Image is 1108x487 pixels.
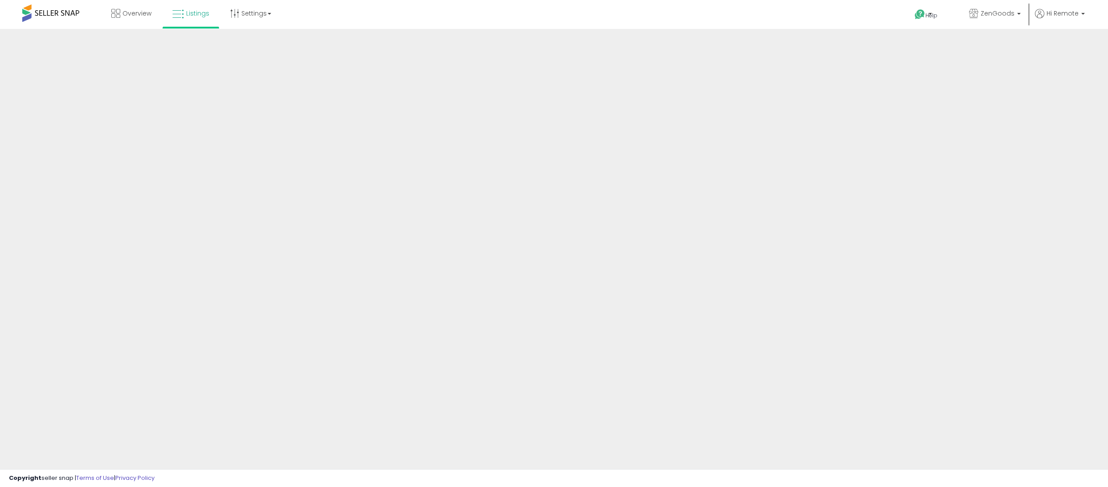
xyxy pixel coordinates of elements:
a: Hi Remote [1035,9,1085,29]
span: Listings [186,9,209,18]
span: Hi Remote [1047,9,1079,18]
span: Help [925,12,937,19]
a: Help [908,2,955,29]
span: ZenGoods [981,9,1014,18]
i: Get Help [914,9,925,20]
span: Overview [122,9,151,18]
